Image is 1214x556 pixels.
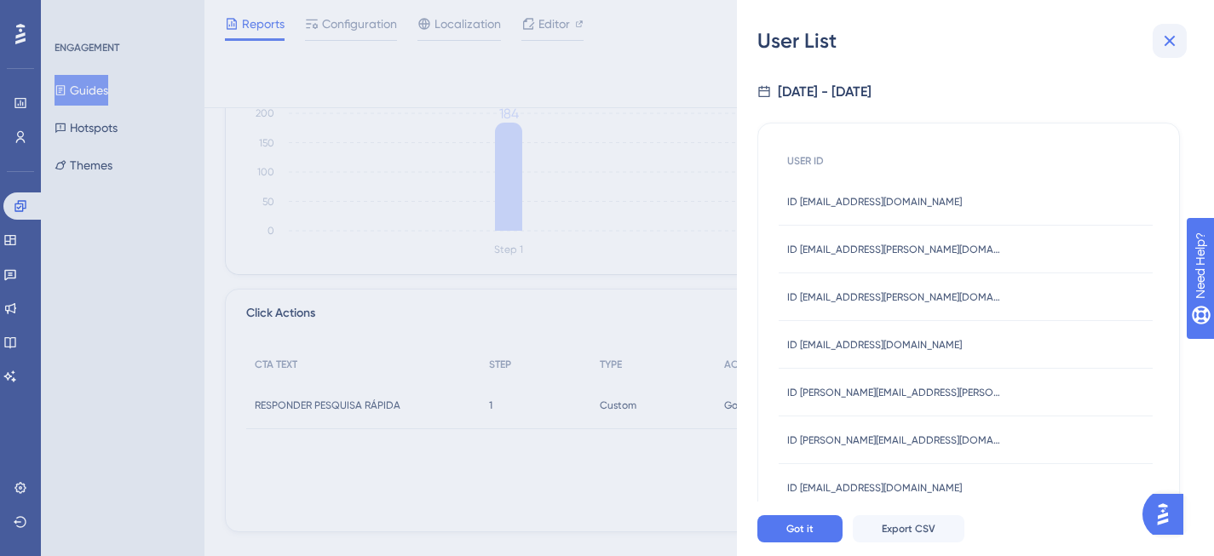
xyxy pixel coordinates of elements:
[787,433,1000,447] span: ID [PERSON_NAME][EMAIL_ADDRESS][DOMAIN_NAME]
[853,515,964,542] button: Export CSV
[757,27,1194,54] div: User List
[778,82,872,102] div: [DATE] - [DATE]
[787,338,962,352] span: ID [EMAIL_ADDRESS][DOMAIN_NAME]
[787,290,1000,304] span: ID [EMAIL_ADDRESS][PERSON_NAME][DOMAIN_NAME]
[1142,489,1194,540] iframe: UserGuiding AI Assistant Launcher
[787,195,962,209] span: ID [EMAIL_ADDRESS][DOMAIN_NAME]
[787,243,1000,256] span: ID [EMAIL_ADDRESS][PERSON_NAME][DOMAIN_NAME]
[40,4,106,25] span: Need Help?
[787,386,1000,399] span: ID [PERSON_NAME][EMAIL_ADDRESS][PERSON_NAME][DOMAIN_NAME]
[882,522,935,536] span: Export CSV
[787,154,824,168] span: USER ID
[757,515,843,542] button: Got it
[786,522,814,536] span: Got it
[787,481,962,495] span: ID [EMAIL_ADDRESS][DOMAIN_NAME]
